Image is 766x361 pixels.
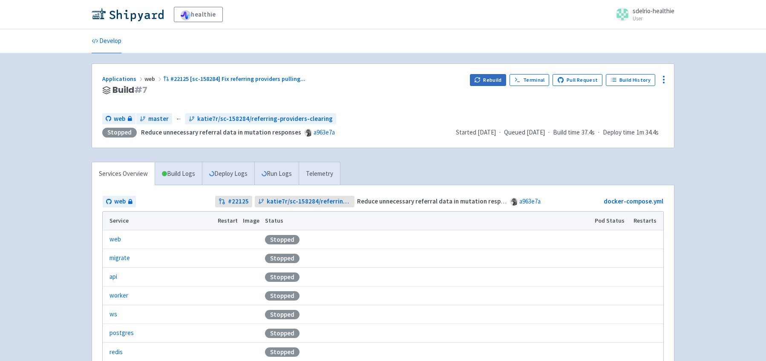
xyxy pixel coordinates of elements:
[92,162,155,186] a: Services Overview
[92,8,164,21] img: Shipyard logo
[103,196,136,207] a: web
[114,114,125,124] span: web
[176,114,182,124] span: ←
[610,8,674,21] a: sdelrio-healthie User
[265,272,299,282] div: Stopped
[174,7,223,22] a: healthie
[185,113,336,125] a: katie7r/sc-158284/referring-providers-clearing
[109,309,117,319] a: ws
[633,16,674,21] small: User
[112,85,147,95] span: Build
[478,128,496,136] time: [DATE]
[265,235,299,244] div: Stopped
[265,254,299,263] div: Stopped
[102,128,137,138] div: Stopped
[636,128,659,138] span: 1m 34.4s
[262,212,592,230] th: Status
[357,197,517,205] strong: Reduce unnecessary referral data in mutation responses
[215,196,252,207] a: #22125
[265,329,299,338] div: Stopped
[109,272,117,282] a: api
[148,114,169,124] span: master
[604,197,663,205] a: docker-compose.yml
[228,197,249,206] strong: # 22125
[527,128,545,136] time: [DATE]
[519,197,541,205] a: a963e7a
[265,347,299,357] div: Stopped
[254,162,299,186] a: Run Logs
[102,113,135,125] a: web
[553,128,580,138] span: Build time
[144,75,163,83] span: web
[504,128,545,136] span: Queued
[314,128,335,136] a: a963e7a
[109,235,121,244] a: web
[102,75,144,83] a: Applications
[92,29,121,53] a: Develop
[215,212,240,230] th: Restart
[553,74,602,86] a: Pull Request
[240,212,262,230] th: Image
[265,291,299,301] div: Stopped
[134,84,147,96] span: # 7
[170,75,305,83] span: #22125 [sc-158284] Fix referring providers pulling ...
[456,128,496,136] span: Started
[582,128,595,138] span: 37.4s
[470,74,507,86] button: Rebuild
[136,113,172,125] a: master
[197,114,333,124] span: katie7r/sc-158284/referring-providers-clearing
[255,196,355,207] a: katie7r/sc-158284/referring-providers-clearing
[633,7,674,15] span: sdelrio-healthie
[202,162,254,186] a: Deploy Logs
[109,253,130,263] a: migrate
[141,128,301,136] strong: Reduce unnecessary referral data in mutation responses
[109,347,123,357] a: redis
[631,212,663,230] th: Restarts
[109,291,128,301] a: worker
[592,212,631,230] th: Pod Status
[109,328,134,338] a: postgres
[114,197,126,206] span: web
[299,162,340,186] a: Telemetry
[603,128,635,138] span: Deploy time
[163,75,307,83] a: #22125 [sc-158284] Fix referring providers pulling...
[456,128,664,138] div: · · ·
[265,310,299,319] div: Stopped
[155,162,202,186] a: Build Logs
[267,197,351,206] span: katie7r/sc-158284/referring-providers-clearing
[510,74,549,86] a: Terminal
[103,212,215,230] th: Service
[606,74,655,86] a: Build History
